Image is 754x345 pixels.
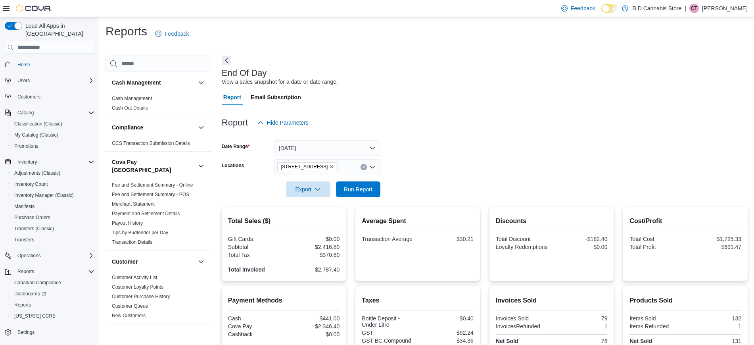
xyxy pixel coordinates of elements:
div: $34.36 [419,337,474,344]
div: Cova Pay [228,323,282,330]
div: Subtotal [228,244,282,250]
button: Cash Management [112,79,195,87]
a: New Customers [112,313,146,318]
span: Transfers [11,235,94,245]
h2: Discounts [496,216,608,226]
span: Promotions [11,141,94,151]
h2: Invoices Sold [496,296,608,305]
div: -$182.40 [553,236,608,242]
a: Tips by Budtender per Day [112,230,168,235]
span: Customers [14,92,94,102]
span: Canadian Compliance [11,278,94,287]
a: Feedback [152,26,192,42]
span: Feedback [571,4,595,12]
button: Reports [2,266,98,277]
span: CT [691,4,697,13]
button: [US_STATE] CCRS [8,310,98,322]
span: Inventory Manager (Classic) [14,192,74,199]
span: Adjustments (Classic) [11,168,94,178]
span: Reports [14,267,94,276]
button: Reports [14,267,37,276]
span: Settings [14,327,94,337]
div: 79 [553,315,608,322]
span: Inventory [17,159,37,165]
button: Canadian Compliance [8,277,98,288]
button: Inventory Count [8,179,98,190]
div: Items Sold [629,315,684,322]
button: Cova Pay [GEOGRAPHIC_DATA] [112,158,195,174]
button: My Catalog (Classic) [8,129,98,141]
div: Cash Management [106,94,212,116]
a: Dashboards [8,288,98,299]
div: Compliance [106,139,212,151]
span: Users [17,77,30,84]
div: Items Refunded [629,323,684,330]
div: GST [362,330,416,336]
a: Cash Out Details [112,105,148,111]
span: Purchase Orders [14,214,50,221]
a: Customers [14,92,44,102]
a: [US_STATE] CCRS [11,311,59,321]
span: Canadian Compliance [14,279,61,286]
span: Users [14,76,94,85]
span: Purchase Orders [11,213,94,222]
span: Report [223,89,241,105]
button: Purchase Orders [8,212,98,223]
a: Manifests [11,202,38,211]
span: Inventory Count [11,179,94,189]
h3: Compliance [112,123,143,131]
span: Run Report [344,185,372,193]
div: Total Tax [228,252,282,258]
span: Adjustments (Classic) [14,170,60,176]
span: Inventory [14,157,94,167]
span: Load All Apps in [GEOGRAPHIC_DATA] [22,22,94,38]
div: $691.47 [687,244,741,250]
span: Feedback [165,30,189,38]
span: Catalog [17,110,34,116]
div: $0.00 [286,331,340,337]
button: Customer [112,258,195,266]
button: Manifests [8,201,98,212]
span: Promotions [14,143,38,149]
div: 131 [687,338,741,344]
div: 78 [553,338,608,344]
input: Dark Mode [601,4,618,13]
h3: Customer [112,258,138,266]
span: Customers [17,94,40,100]
button: Home [2,58,98,70]
div: $441.00 [286,315,340,322]
span: 522 Admirals Road [277,162,338,171]
h2: Average Spent [362,216,474,226]
a: Customer Purchase History [112,294,170,299]
span: Manifests [14,203,35,210]
span: Operations [14,251,94,260]
button: Hide Parameters [254,115,312,131]
button: Inventory Manager (Classic) [8,190,98,201]
span: Payment and Settlement Details [112,210,180,217]
span: Reports [14,302,31,308]
div: Gift Cards [228,236,282,242]
span: Home [17,62,30,68]
h3: End Of Day [222,68,267,78]
button: Compliance [196,123,206,132]
button: Transfers [8,234,98,245]
div: 1 [553,323,608,330]
div: $2,787.40 [286,266,340,273]
h1: Reports [106,23,147,39]
a: Promotions [11,141,42,151]
span: Operations [17,252,41,259]
a: Purchase Orders [11,213,54,222]
div: Total Discount [496,236,550,242]
span: Transfers (Classic) [14,226,54,232]
h2: Cost/Profit [629,216,741,226]
button: Classification (Classic) [8,118,98,129]
h2: Taxes [362,296,474,305]
div: Loyalty Redemptions [496,244,550,250]
a: Payout History [112,220,143,226]
span: Tips by Budtender per Day [112,229,168,236]
a: My Catalog (Classic) [11,130,61,140]
span: Inventory Count [14,181,48,187]
a: Customer Activity List [112,275,157,280]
